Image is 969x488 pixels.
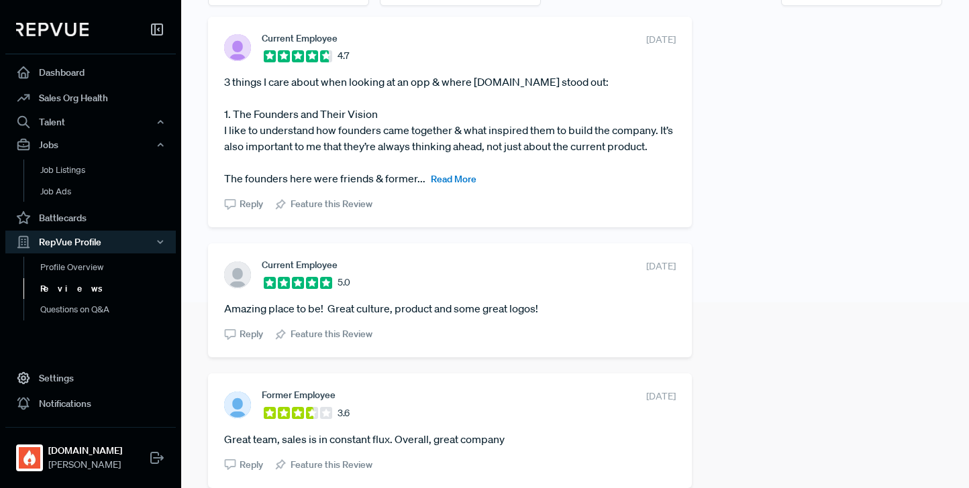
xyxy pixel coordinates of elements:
a: Battlecards [5,205,176,231]
span: Reply [240,327,263,341]
span: [DATE] [646,259,676,273]
span: Read More [431,173,476,185]
span: [DATE] [646,33,676,47]
button: Talent [5,111,176,133]
a: Settings [5,365,176,391]
article: Amazing place to be! Great culture, product and some great logos! [224,300,676,316]
a: Sales Org Health [5,85,176,111]
article: 3 things I care about when looking at an opp & where [DOMAIN_NAME] stood out: 1. The Founders and... [224,74,676,186]
a: Job Ads [23,181,194,202]
a: Notifications [5,391,176,416]
article: Great team, sales is in constant flux. Overall, great company [224,431,676,447]
span: [PERSON_NAME] [48,458,122,472]
strong: [DOMAIN_NAME] [48,444,122,458]
span: Former Employee [262,389,336,400]
img: RepVue [16,23,89,36]
a: Job Listings [23,160,194,181]
span: Feature this Review [291,327,372,341]
span: Current Employee [262,259,338,270]
img: incident.io [19,447,40,469]
a: Reviews [23,278,194,300]
span: [DATE] [646,389,676,404]
span: Feature this Review [291,458,372,472]
a: Questions on Q&A [23,299,194,320]
a: Dashboard [5,60,176,85]
a: Profile Overview [23,257,194,278]
a: incident.io[DOMAIN_NAME][PERSON_NAME] [5,427,176,477]
span: Reply [240,458,263,472]
span: 5.0 [338,276,350,290]
span: 3.6 [338,406,350,420]
span: Feature this Review [291,197,372,211]
button: RepVue Profile [5,231,176,253]
span: Reply [240,197,263,211]
span: 4.7 [338,49,349,63]
button: Jobs [5,133,176,156]
span: Current Employee [262,33,338,44]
